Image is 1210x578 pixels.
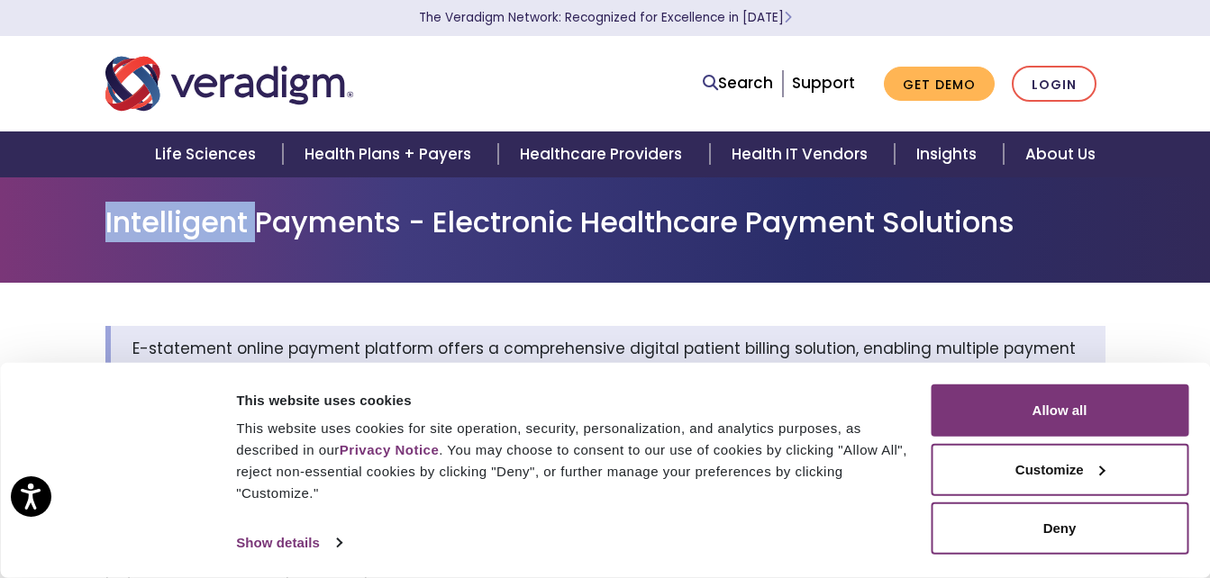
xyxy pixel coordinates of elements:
[931,384,1188,437] button: Allow all
[105,205,1105,239] h1: Intelligent Payments - Electronic Healthcare Payment Solutions
[710,131,895,177] a: Health IT Vendors
[236,418,910,504] div: This website uses cookies for site operation, security, personalization, and analytics purposes, ...
[931,443,1188,495] button: Customize
[105,54,353,113] img: Veradigm logo
[1004,131,1117,177] a: About Us
[283,131,498,177] a: Health Plans + Payers
[419,9,792,26] a: The Veradigm Network: Recognized for Excellence in [DATE]Learn More
[703,71,773,95] a: Search
[1012,66,1096,103] a: Login
[132,338,1076,384] span: E-statement online payment platform offers a comprehensive digital patient billing solution, enab...
[895,131,1004,177] a: Insights
[236,389,910,411] div: This website uses cookies
[498,131,709,177] a: Healthcare Providers
[931,502,1188,555] button: Deny
[340,442,439,457] a: Privacy Notice
[792,72,855,94] a: Support
[884,67,995,102] a: Get Demo
[784,9,792,26] span: Learn More
[133,131,283,177] a: Life Sciences
[236,529,341,556] a: Show details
